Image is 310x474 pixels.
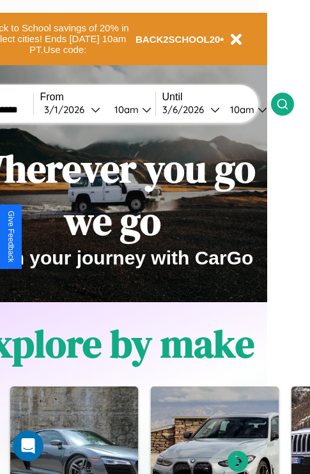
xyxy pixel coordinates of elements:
button: 10am [220,103,271,116]
div: 10am [224,103,258,116]
b: BACK2SCHOOL20 [136,34,221,45]
div: 3 / 1 / 2026 [44,103,91,116]
div: 3 / 6 / 2026 [162,103,210,116]
button: 10am [104,103,155,116]
div: 10am [108,103,142,116]
button: 3/1/2026 [40,103,104,116]
label: From [40,91,155,103]
label: Until [162,91,271,103]
iframe: Intercom live chat [13,431,43,461]
div: Give Feedback [6,211,15,263]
